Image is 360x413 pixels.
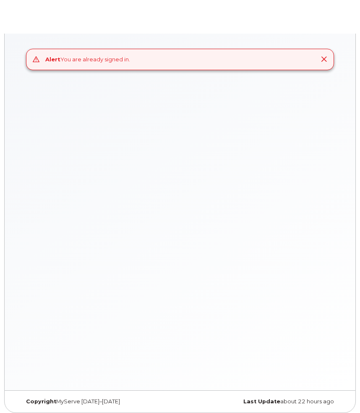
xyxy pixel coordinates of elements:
strong: Alert [45,56,60,63]
strong: Last Update [243,398,280,405]
div: You are already signed in. [45,55,130,63]
div: about 22 hours ago [180,398,340,405]
strong: Copyright [26,398,56,405]
div: MyServe [DATE]–[DATE] [20,398,180,405]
